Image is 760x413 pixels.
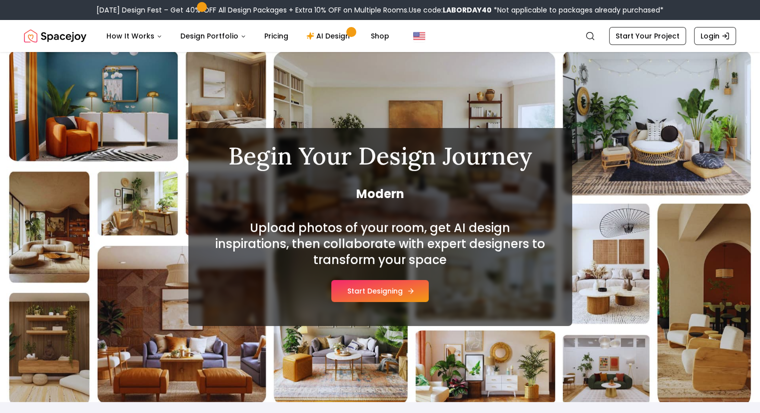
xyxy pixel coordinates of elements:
[413,30,425,42] img: United States
[298,26,361,46] a: AI Design
[212,144,548,168] h1: Begin Your Design Journey
[98,26,170,46] button: How It Works
[212,220,548,268] h2: Upload photos of your room, get AI design inspirations, then collaborate with expert designers to...
[24,26,86,46] img: Spacejoy Logo
[212,186,548,202] span: Modern
[409,5,492,15] span: Use code:
[96,5,664,15] div: [DATE] Design Fest – Get 40% OFF All Design Packages + Extra 10% OFF on Multiple Rooms.
[609,27,686,45] a: Start Your Project
[24,20,736,52] nav: Global
[256,26,296,46] a: Pricing
[331,280,429,302] button: Start Designing
[24,26,86,46] a: Spacejoy
[98,26,397,46] nav: Main
[172,26,254,46] button: Design Portfolio
[492,5,664,15] span: *Not applicable to packages already purchased*
[363,26,397,46] a: Shop
[443,5,492,15] b: LABORDAY40
[694,27,736,45] a: Login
